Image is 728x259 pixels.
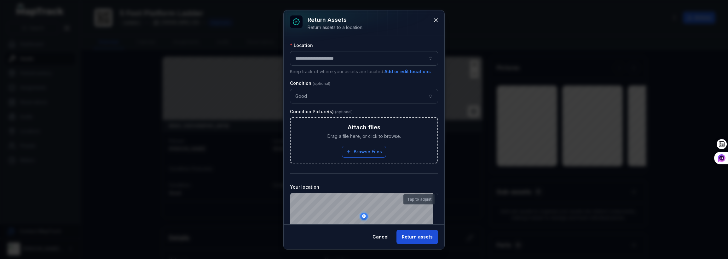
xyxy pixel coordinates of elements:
button: Good [290,89,438,103]
span: Drag a file here, or click to browse. [327,133,401,139]
strong: Tap to adjust [407,197,431,202]
div: Return assets to a location. [308,24,363,31]
label: Condition [290,80,330,86]
label: Location [290,42,313,49]
button: Browse Files [342,146,386,158]
button: Cancel [367,230,394,244]
label: Condition Picture(s) [290,109,353,115]
button: Return assets [396,230,438,244]
h3: Return assets [308,15,363,24]
button: Add or edit locations [384,68,431,75]
h3: Attach files [348,123,380,132]
p: Keep track of where your assets are located. [290,68,438,75]
canvas: Map [290,193,433,240]
label: Your location [290,184,319,190]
